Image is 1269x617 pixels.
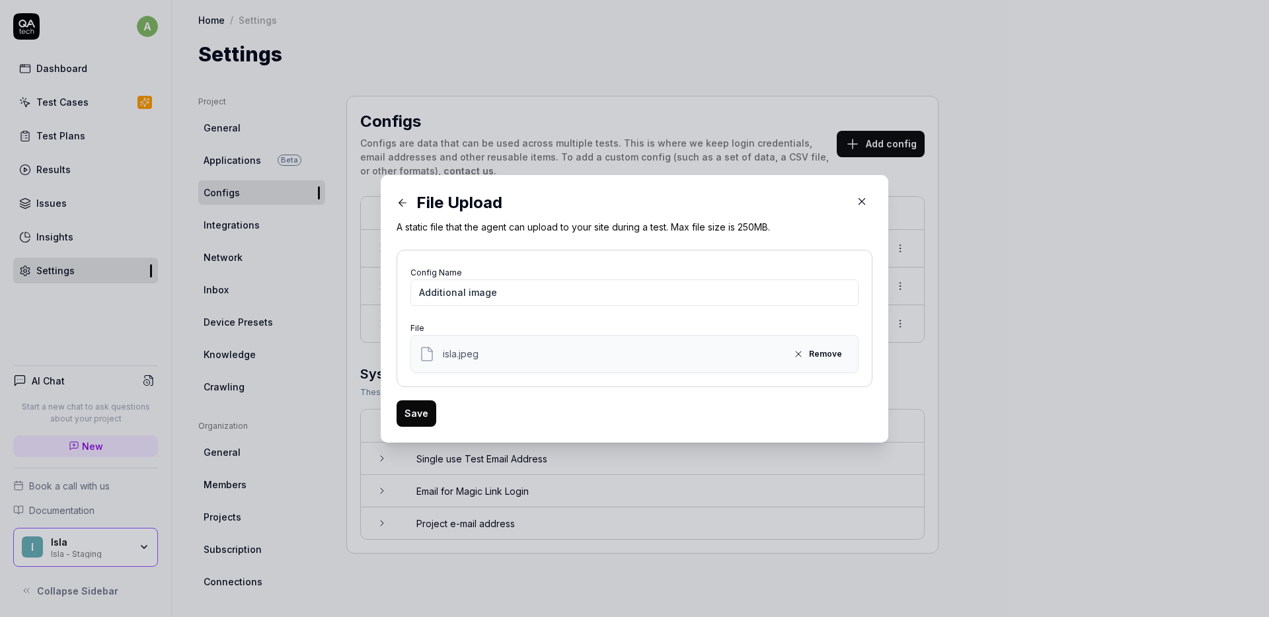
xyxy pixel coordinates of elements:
[851,191,872,212] button: Close Modal
[410,323,424,333] label: File
[410,268,462,277] label: Config Name
[397,191,846,215] div: File Upload
[397,220,872,234] p: A static file that the agent can upload to your site during a test. Max file size is 250MB.
[397,400,436,427] button: Save
[785,344,850,365] button: Remove file
[443,347,479,361] span: isla.jpeg
[410,279,859,306] input: My Config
